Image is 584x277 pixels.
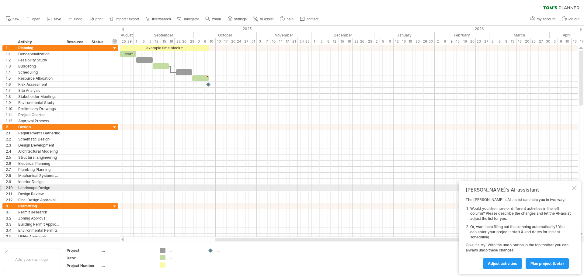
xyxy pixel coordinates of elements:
[18,81,61,87] div: Risk Assessment
[67,248,100,253] div: Project:
[101,263,152,268] div: ....
[3,248,60,271] div: Add your own logo
[6,75,15,81] div: 1.5
[18,227,61,233] div: Environmental Permits
[530,38,544,45] div: 23 - 27
[18,94,61,99] div: Stakeholder Meetings
[466,197,571,268] div: The [PERSON_NAME]'s AI-assist can help you in two ways: Give it a try! With the undo button in th...
[147,38,161,45] div: 8 - 12
[4,15,21,23] a: new
[18,185,61,191] div: Landscape Design
[18,173,61,178] div: Mechanical Systems Design
[216,38,229,45] div: 13 - 17
[134,32,194,38] div: September 2025
[278,15,295,23] a: help
[6,69,15,75] div: 1.4
[18,39,60,45] div: Activity
[202,38,216,45] div: 6 - 10
[435,32,489,38] div: February 2026
[18,51,61,57] div: Conceptualization
[116,17,139,21] span: import / export
[243,38,257,45] div: 27 - 31
[530,261,564,266] span: plan project (beta)
[18,57,61,63] div: Feasibility Study
[6,100,15,106] div: 1.9
[176,15,201,23] a: navigator
[6,161,15,166] div: 2.6
[6,130,15,136] div: 2.1
[287,17,294,21] span: help
[466,187,571,193] div: [PERSON_NAME]'s AI-assistant
[18,209,61,215] div: Permit Research
[18,191,61,197] div: Design Review
[18,45,61,51] div: Planning
[18,100,61,106] div: Environmental Study
[18,136,61,142] div: Schematic Design
[18,154,61,160] div: Structural Engineering
[6,221,15,227] div: 3.3
[6,197,15,203] div: 2.12
[12,17,19,21] span: new
[32,17,40,21] span: open
[517,38,530,45] div: 16 - 20
[6,215,15,221] div: 3.2
[184,17,199,21] span: navigator
[483,258,522,269] a: Adjust activities
[18,167,61,172] div: Plumbing Planning
[18,203,61,209] div: Permitting
[476,38,489,45] div: 23 - 27
[284,38,298,45] div: 17 - 21
[18,221,61,227] div: Building Permit Application
[6,179,15,185] div: 2.9
[448,38,462,45] div: 9 - 13
[120,38,134,45] div: 25-29
[212,17,221,21] span: zoom
[18,112,61,118] div: Project Charter
[6,81,15,87] div: 1.6
[544,38,558,45] div: 30 - 3
[394,38,407,45] div: 12 - 16
[18,69,61,75] div: Scheduling
[101,248,152,253] div: ....
[226,15,249,23] a: settings
[101,255,152,261] div: ....
[489,38,503,45] div: 2 - 6
[6,167,15,172] div: 2.7
[18,148,61,154] div: Architectural Modeling
[18,88,61,93] div: Site Analysis
[6,148,15,154] div: 2.4
[298,38,311,45] div: 24-28
[6,185,15,191] div: 2.10
[470,224,571,240] li: Or, want help filling out the planning automatically? You can enter your project's start & end da...
[18,75,61,81] div: Resource Allocation
[257,38,270,45] div: 3 - 7
[120,51,136,57] div: start
[6,63,15,69] div: 1.3
[560,15,581,23] a: log out
[66,15,84,23] a: undo
[470,206,571,221] li: Would you like more or different activities in the left column? Please describe the changes and l...
[488,261,517,266] span: Adjust activities
[311,32,374,38] div: December 2025
[18,142,61,148] div: Design Development
[169,262,202,268] div: ....
[407,38,421,45] div: 19 - 23
[6,94,15,99] div: 1.8
[87,15,104,23] a: print
[6,118,15,124] div: 1.12
[45,15,63,23] a: save
[18,215,61,221] div: Zoning Approval
[67,263,100,268] div: Project Number
[339,38,353,45] div: 15 - 19
[6,57,15,63] div: 1.2
[6,209,15,215] div: 3.1
[188,38,202,45] div: 29 - 3
[144,15,173,23] a: filter/search
[298,15,320,23] a: contact
[311,38,325,45] div: 1 - 5
[6,51,15,57] div: 1.1
[270,38,284,45] div: 10 - 14
[6,88,15,93] div: 1.7
[18,63,61,69] div: Budgeting
[353,38,366,45] div: 22-26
